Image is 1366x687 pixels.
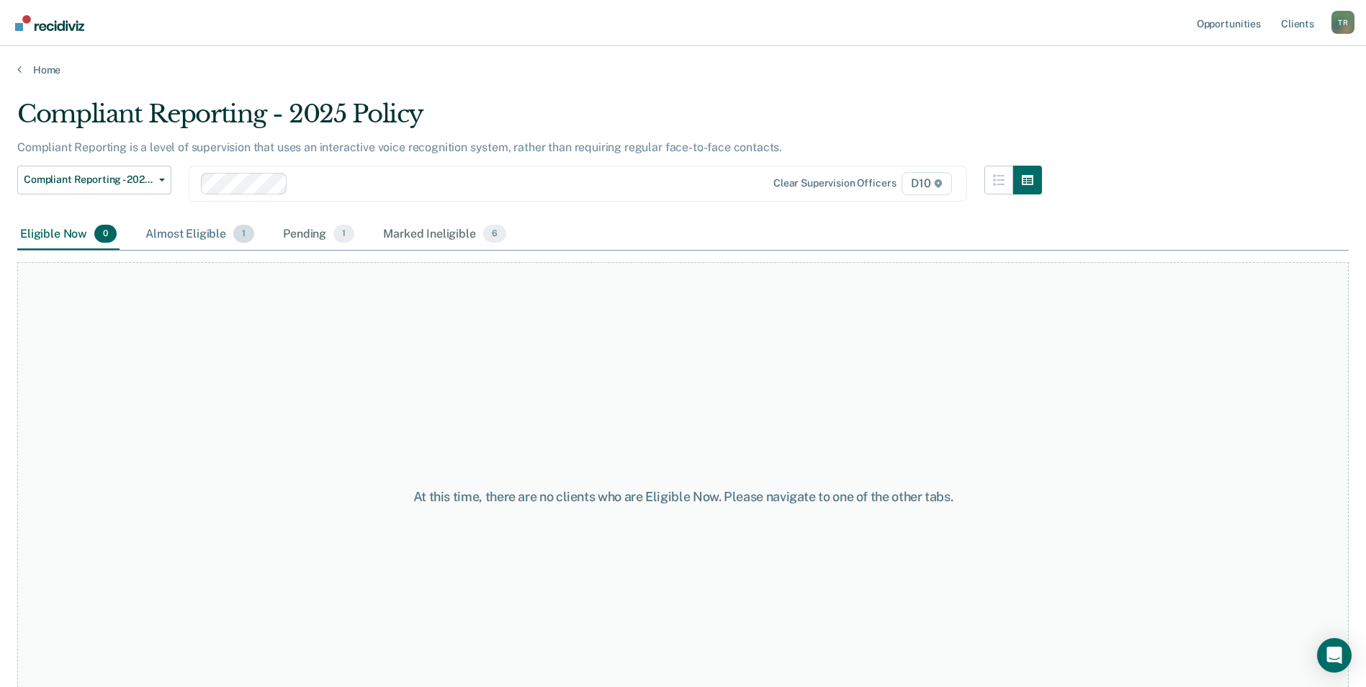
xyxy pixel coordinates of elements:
button: Profile dropdown button [1331,11,1354,34]
span: 1 [333,225,354,243]
img: Recidiviz [15,15,84,31]
span: 1 [233,225,254,243]
div: Almost Eligible1 [143,219,257,251]
div: Open Intercom Messenger [1317,638,1352,673]
span: Compliant Reporting - 2025 Policy [24,174,153,186]
button: Compliant Reporting - 2025 Policy [17,166,171,194]
a: Home [17,63,1349,76]
span: 0 [94,225,117,243]
p: Compliant Reporting is a level of supervision that uses an interactive voice recognition system, ... [17,140,782,154]
span: 6 [483,225,506,243]
span: D10 [902,172,951,195]
div: At this time, there are no clients who are Eligible Now. Please navigate to one of the other tabs. [351,489,1016,505]
div: T R [1331,11,1354,34]
div: Compliant Reporting - 2025 Policy [17,99,1042,140]
div: Marked Ineligible6 [380,219,509,251]
div: Pending1 [280,219,357,251]
div: Clear supervision officers [773,177,896,189]
div: Eligible Now0 [17,219,120,251]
